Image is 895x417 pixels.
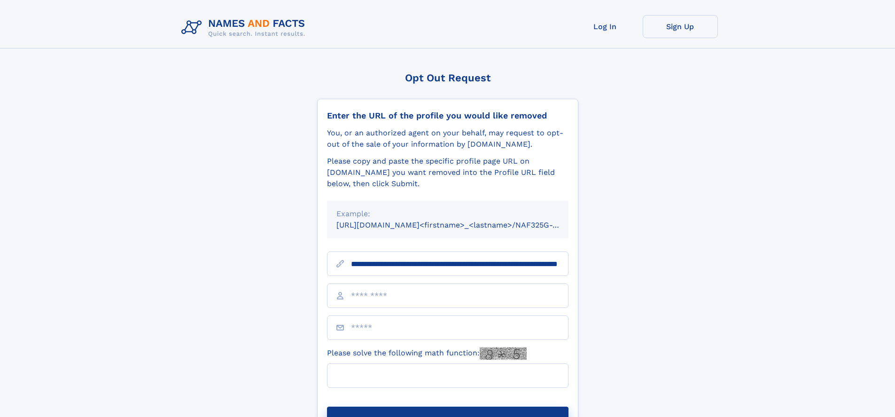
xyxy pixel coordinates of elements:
[327,347,527,360] label: Please solve the following math function:
[327,156,568,189] div: Please copy and paste the specific profile page URL on [DOMAIN_NAME] you want removed into the Pr...
[178,15,313,40] img: Logo Names and Facts
[643,15,718,38] a: Sign Up
[327,110,568,121] div: Enter the URL of the profile you would like removed
[317,72,578,84] div: Opt Out Request
[568,15,643,38] a: Log In
[336,208,559,220] div: Example:
[336,220,586,229] small: [URL][DOMAIN_NAME]<firstname>_<lastname>/NAF325G-xxxxxxxx
[327,127,568,150] div: You, or an authorized agent on your behalf, may request to opt-out of the sale of your informatio...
